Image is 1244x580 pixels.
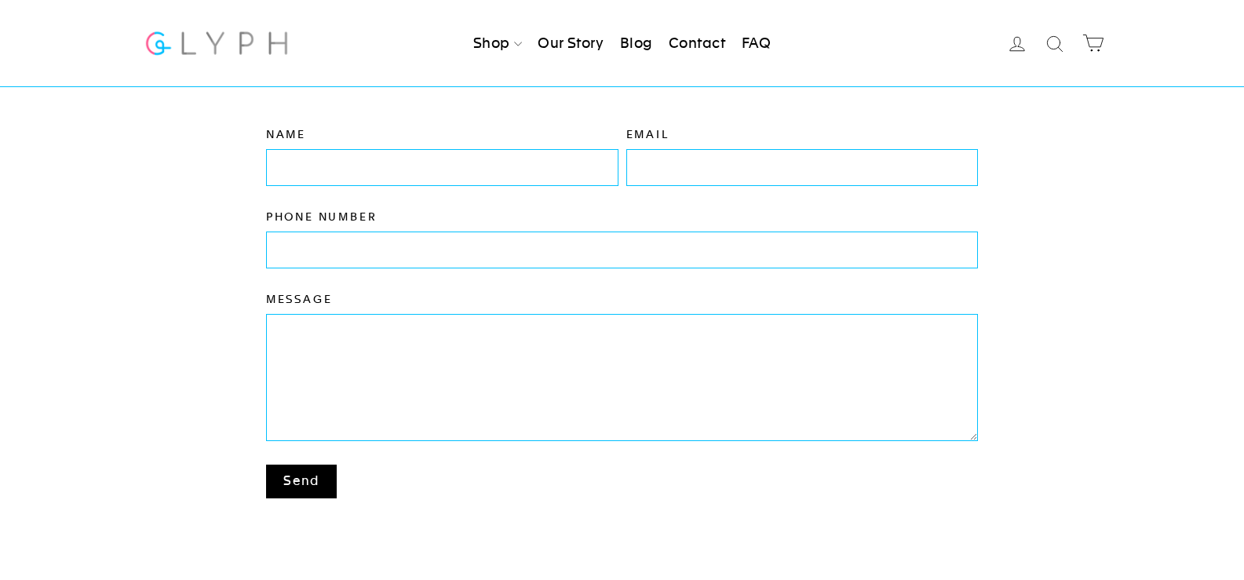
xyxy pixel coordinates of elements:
[614,26,659,60] a: Blog
[531,26,610,60] a: Our Story
[467,26,777,60] ul: Primary
[144,22,290,64] img: Glyph
[626,127,979,141] label: Email
[266,210,979,224] label: Phone number
[662,26,731,60] a: Contact
[266,292,979,306] label: Message
[266,127,618,141] label: Name
[735,26,777,60] a: FAQ
[467,26,528,60] a: Shop
[266,465,337,498] button: Send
